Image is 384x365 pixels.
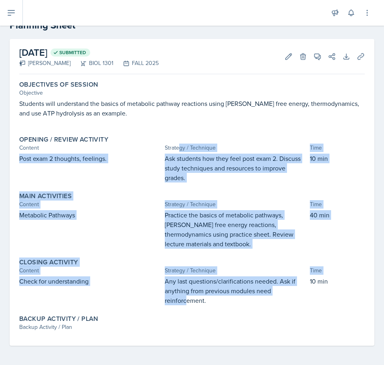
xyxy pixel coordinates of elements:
div: Content [19,144,162,152]
p: Metabolic Pathways [19,210,162,220]
p: Ask students how they feel post exam 2. Discuss study techniques and resources to improve grades. [165,154,307,182]
div: [PERSON_NAME] [19,59,71,67]
p: 40 min [310,210,365,220]
div: Time [310,144,365,152]
p: 10 min [310,276,365,286]
div: Strategy / Technique [165,266,307,275]
div: Content [19,266,162,275]
div: Time [310,200,365,209]
span: Submitted [59,49,86,56]
label: Main Activities [19,192,72,200]
p: Post exam 2 thoughts, feelings. [19,154,162,163]
div: Strategy / Technique [165,144,307,152]
div: Backup Activity / Plan [19,323,365,331]
label: Closing Activity [19,258,78,266]
p: Any last questions/clarifications needed. Ask if anything from previous modules need reinforcement. [165,276,307,305]
h2: [DATE] [19,45,159,60]
div: Time [310,266,365,275]
div: Objective [19,89,365,97]
p: 10 min [310,154,365,163]
label: Objectives of Session [19,81,98,89]
div: Strategy / Technique [165,200,307,209]
label: Backup Activity / Plan [19,315,99,323]
div: FALL 2025 [113,59,159,67]
label: Opening / Review Activity [19,136,108,144]
p: Students will understand the basics of metabolic pathway reactions using [PERSON_NAME] free energ... [19,99,365,118]
div: Content [19,200,162,209]
p: Check for understanding [19,276,162,286]
div: BIOL 1301 [71,59,113,67]
p: Practice the basics of metabolic pathways, [PERSON_NAME] free energy reactions, thermodynamics us... [165,210,307,249]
